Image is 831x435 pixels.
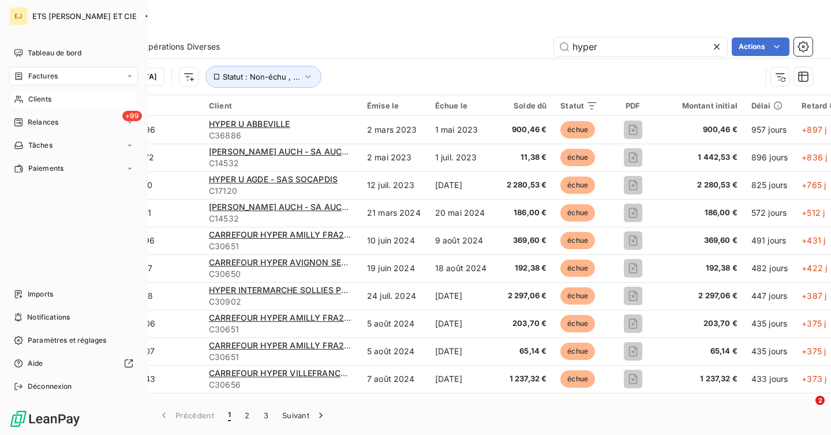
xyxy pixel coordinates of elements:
[209,340,354,350] span: CARREFOUR HYPER AMILLY FRA220
[668,346,738,357] span: 65,14 €
[360,310,428,337] td: 5 août 2024
[209,368,382,378] span: CARREFOUR HYPER VILLEFRANCHE/SAONE
[360,171,428,199] td: 12 juil. 2023
[360,282,428,310] td: 24 juil. 2024
[360,365,428,393] td: 7 août 2024
[744,227,795,254] td: 491 jours
[744,337,795,365] td: 435 jours
[428,310,495,337] td: [DATE]
[221,403,238,427] button: 1
[205,66,321,88] button: Statut : Non-échu , ...
[792,396,819,423] iframe: Intercom live chat
[360,254,428,282] td: 19 juin 2024
[435,101,488,110] div: Échue le
[744,365,795,393] td: 433 jours
[209,101,353,110] div: Client
[802,291,826,301] span: +387 j
[802,125,826,134] span: +897 j
[428,199,495,227] td: 20 mai 2024
[28,163,63,174] span: Paiements
[28,140,53,151] span: Tâches
[668,179,738,191] span: 2 280,53 €
[209,130,353,141] span: C36886
[744,393,795,421] td: 371 jours
[668,207,738,219] span: 186,00 €
[744,199,795,227] td: 572 jours
[668,101,738,110] div: Montant initial
[802,346,826,356] span: +375 j
[502,346,547,357] span: 65,14 €
[28,48,81,58] span: Tableau de bord
[502,207,547,219] span: 186,00 €
[209,174,338,184] span: HYPER U AGDE - SAS SOCAPDIS
[209,213,353,224] span: C14532
[744,144,795,171] td: 896 jours
[502,179,547,191] span: 2 280,53 €
[668,262,738,274] span: 192,38 €
[142,41,220,52] span: Opérations Diverses
[28,71,58,81] span: Factures
[502,101,547,110] div: Solde dû
[151,403,221,427] button: Précédent
[428,337,495,365] td: [DATE]
[802,152,827,162] span: +836 j
[209,230,354,239] span: CARREFOUR HYPER AMILLY FRA220
[560,232,595,249] span: échue
[428,282,495,310] td: [DATE]
[502,262,547,274] span: 192,38 €
[257,403,275,427] button: 3
[209,202,394,212] span: [PERSON_NAME] AUCH - SA AUCH HYPERDIS-
[612,101,654,110] div: PDF
[502,235,547,246] span: 369,60 €
[802,235,825,245] span: +431 j
[560,260,595,277] span: échue
[802,263,827,273] span: +422 j
[122,111,142,121] span: +99
[223,72,300,81] span: Statut : Non-échu , ...
[209,185,353,197] span: C17120
[560,315,595,332] span: échue
[360,144,428,171] td: 2 mai 2023
[360,227,428,254] td: 10 juin 2024
[209,268,353,280] span: C30650
[802,180,826,190] span: +765 j
[560,370,595,388] span: échue
[554,37,727,56] input: Rechercher
[560,177,595,194] span: échue
[502,152,547,163] span: 11,38 €
[751,101,788,110] div: Délai
[668,318,738,329] span: 203,70 €
[502,318,547,329] span: 203,70 €
[209,313,354,322] span: CARREFOUR HYPER AMILLY FRA220
[28,117,58,127] span: Relances
[209,241,353,252] span: C30651
[560,101,598,110] div: Statut
[275,403,334,427] button: Suivant
[28,335,106,346] span: Paramètres et réglages
[502,373,547,385] span: 1 237,32 €
[744,254,795,282] td: 482 jours
[802,374,826,384] span: +373 j
[209,285,360,295] span: HYPER INTERMARCHE SOLLIES PONT
[668,235,738,246] span: 369,60 €
[732,37,789,56] button: Actions
[9,7,28,25] div: EJ
[668,124,738,136] span: 900,46 €
[209,324,353,335] span: C30651
[209,119,290,129] span: HYPER U ABBEVILLE
[209,257,366,267] span: CARREFOUR HYPER AVIGNON SEMARD
[28,289,53,299] span: Imports
[744,310,795,337] td: 435 jours
[360,116,428,144] td: 2 mars 2023
[502,290,547,302] span: 2 297,06 €
[560,149,595,166] span: échue
[238,403,256,427] button: 2
[560,121,595,138] span: échue
[28,358,43,369] span: Aide
[744,171,795,199] td: 825 jours
[560,204,595,222] span: échue
[560,287,595,305] span: échue
[28,94,51,104] span: Clients
[502,124,547,136] span: 900,46 €
[209,147,394,156] span: [PERSON_NAME] AUCH - SA AUCH HYPERDIS-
